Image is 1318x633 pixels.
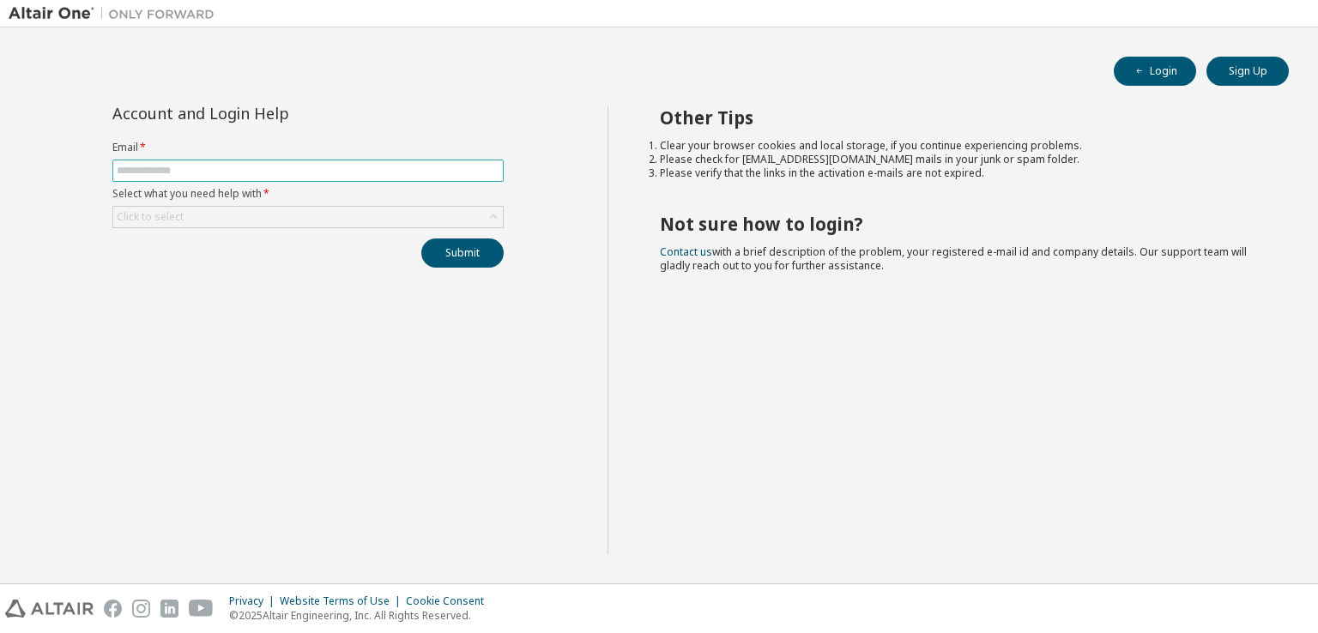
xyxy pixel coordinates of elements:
div: Click to select [117,210,184,224]
div: Privacy [229,594,280,608]
li: Please check for [EMAIL_ADDRESS][DOMAIN_NAME] mails in your junk or spam folder. [660,153,1259,166]
p: © 2025 Altair Engineering, Inc. All Rights Reserved. [229,608,494,623]
h2: Not sure how to login? [660,213,1259,235]
a: Contact us [660,244,712,259]
img: linkedin.svg [160,600,178,618]
div: Click to select [113,207,503,227]
li: Clear your browser cookies and local storage, if you continue experiencing problems. [660,139,1259,153]
div: Website Terms of Use [280,594,406,608]
img: youtube.svg [189,600,214,618]
button: Submit [421,238,504,268]
img: instagram.svg [132,600,150,618]
img: Altair One [9,5,223,22]
button: Login [1114,57,1196,86]
img: facebook.svg [104,600,122,618]
h2: Other Tips [660,106,1259,129]
li: Please verify that the links in the activation e-mails are not expired. [660,166,1259,180]
div: Account and Login Help [112,106,426,120]
label: Select what you need help with [112,187,504,201]
label: Email [112,141,504,154]
div: Cookie Consent [406,594,494,608]
img: altair_logo.svg [5,600,94,618]
span: with a brief description of the problem, your registered e-mail id and company details. Our suppo... [660,244,1247,273]
button: Sign Up [1206,57,1289,86]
